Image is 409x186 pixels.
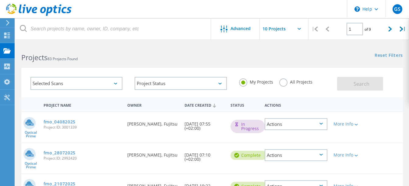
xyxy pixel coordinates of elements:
[182,112,227,136] div: [DATE] 07:55 (+02:00)
[333,153,358,157] div: More Info
[124,99,182,110] div: Owner
[231,26,251,31] span: Advanced
[41,99,125,110] div: Project Name
[365,27,371,32] span: of 9
[182,143,227,167] div: [DATE] 07:10 (+02:00)
[44,126,122,129] span: Project ID: 3001339
[182,99,227,111] div: Date Created
[231,120,265,133] div: In Progress
[265,118,327,130] div: Actions
[124,143,182,163] div: [PERSON_NAME], Fujitsu
[21,131,41,138] span: Optical Prime
[48,56,78,61] span: 83 Projects Found
[44,157,122,160] span: Project ID: 2992420
[394,7,400,12] span: GS
[135,77,227,90] div: Project Status
[354,81,369,87] span: Search
[15,18,211,40] input: Search projects by name, owner, ID, company, etc
[279,78,312,84] label: All Projects
[44,151,76,155] a: fmo_28072025
[227,99,262,110] div: Status
[6,13,72,17] a: Live Optics Dashboard
[354,6,360,12] svg: \n
[265,149,327,161] div: Actions
[44,182,76,186] a: fmo_21072025
[262,99,330,110] div: Actions
[21,53,48,62] b: Projects
[333,122,358,126] div: More Info
[30,77,122,90] div: Selected Scans
[337,77,383,91] button: Search
[397,18,409,40] div: |
[124,112,182,132] div: [PERSON_NAME], Fujitsu
[21,162,41,169] span: Optical Prime
[231,151,267,160] div: Complete
[309,18,321,40] div: |
[239,78,273,84] label: My Projects
[44,120,76,124] a: fmo_04082025
[375,53,403,58] a: Reset Filters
